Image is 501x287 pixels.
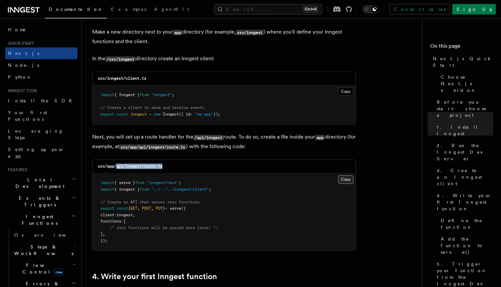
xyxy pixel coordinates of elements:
span: 4. Write your first Inngest function [437,192,493,212]
span: import [100,180,114,185]
span: ; [172,92,174,97]
span: inngest [117,213,133,217]
span: }); [100,238,107,243]
a: Next.js [5,47,77,59]
button: Toggle dark mode [363,5,378,13]
span: "inngest" [151,92,172,97]
span: client [100,213,114,217]
span: ({ id [179,112,190,117]
span: Examples [111,7,146,12]
span: Overview [14,232,82,238]
code: src/app/api/inngest/route.ts [98,164,162,169]
span: Inngest [163,112,179,117]
span: from [140,92,149,97]
a: Define the function [438,215,493,233]
span: { [128,206,130,211]
span: , [103,232,105,236]
span: Flow Control [12,262,72,275]
code: app [315,135,324,140]
span: Steps & Workflows [12,244,73,257]
button: Steps & Workflows [12,241,77,259]
span: Inngest Functions [5,213,71,226]
span: Add the function to serve() [441,236,493,255]
button: Copy [338,175,353,184]
span: "../../../inngest/client" [151,187,209,192]
span: "my-app" [195,112,213,117]
a: Leveraging Steps [5,125,77,143]
kbd: Ctrl+K [303,6,318,13]
span: Choose Next.js version [441,74,493,93]
span: Local Development [5,176,72,190]
span: const [117,112,128,117]
a: AgentKit [150,2,193,18]
a: 4. Write your first Inngest function [434,190,493,215]
span: serve [170,206,181,211]
a: Choose Next.js version [438,71,493,96]
span: POST [142,206,151,211]
p: In the directory create an Inngest client: [92,54,356,64]
span: // Create an API that serves zero functions [100,200,200,204]
span: AgentKit [154,7,189,12]
span: new [153,112,160,117]
span: : [121,219,124,223]
span: Node.js [8,63,39,68]
span: : [114,213,117,217]
span: { inngest } [114,187,140,192]
span: import [100,187,114,192]
span: Define the function [441,217,493,230]
a: Overview [12,229,77,241]
code: app [173,30,182,35]
span: , [133,213,135,217]
span: , [137,206,140,211]
button: Local Development [5,174,77,192]
span: Leveraging Steps [8,128,64,140]
span: GET [130,206,137,211]
a: Your first Functions [5,107,77,125]
span: "inngest/next" [147,180,179,185]
a: Add the function to serve() [438,233,493,258]
p: Make a new directory next to your directory (for example, ) where you'll define your Inngest func... [92,27,356,46]
span: : [190,112,193,117]
span: from [140,187,149,192]
span: }); [213,112,220,117]
span: Your first Functions [8,110,47,122]
span: { serve } [114,180,135,185]
span: /* your functions will be passed here later! */ [110,225,218,230]
button: Search...Ctrl+K [214,4,322,14]
a: Home [5,24,77,36]
a: Examples [107,2,150,18]
a: 2. Run the Inngest Dev Server [434,140,493,165]
a: 1. Install Inngest [434,121,493,140]
a: Next.js Quick Start [430,53,493,71]
span: PUT [156,206,163,211]
span: Inngest tour [5,88,37,93]
span: 3. Create an Inngest client [437,167,493,187]
span: Features [5,167,27,172]
span: ; [179,180,181,185]
span: Install the SDK [8,98,76,103]
span: export [100,206,114,211]
a: Setting up your app [5,143,77,162]
a: Contact sales [389,4,450,14]
span: = [149,112,151,117]
h4: On this page [430,42,493,53]
span: Events & Triggers [5,195,72,208]
span: export [100,112,114,117]
span: ; [209,187,211,192]
a: Sign Up [452,4,496,14]
a: Python [5,71,77,83]
span: Before you start: choose a project [437,99,493,118]
button: Events & Triggers [5,192,77,211]
span: Next.js [8,51,39,56]
span: import [100,92,114,97]
span: const [117,206,128,211]
button: Copy [338,87,353,96]
span: Quick start [5,41,34,46]
span: Next.js Quick Start [433,55,493,68]
a: Node.js [5,59,77,71]
span: = [165,206,167,211]
span: 1. Install Inngest [437,124,493,137]
code: /api/inngest [193,135,223,140]
p: Next, you will set up a route handler for the route. To do so, create a file inside your director... [92,132,356,151]
span: ] [100,232,103,236]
